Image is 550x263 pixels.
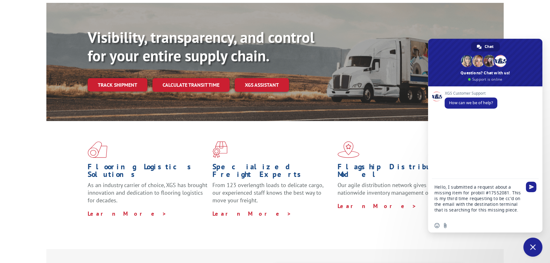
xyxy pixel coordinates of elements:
[88,78,147,91] a: Track shipment
[88,181,207,204] span: As an industry carrier of choice, XGS has brought innovation and dedication to flooring logistics...
[88,210,167,217] a: Learn More >
[212,163,332,181] h1: Specialized Freight Experts
[88,141,107,158] img: xgs-icon-total-supply-chain-intelligence-red
[338,181,454,196] span: Our agile distribution network gives you nationwide inventory management on demand.
[523,238,542,257] div: Close chat
[434,223,439,228] span: Insert an emoji
[88,163,208,181] h1: Flooring Logistics Solutions
[212,141,227,158] img: xgs-icon-focused-on-flooring-red
[485,42,493,51] span: Chat
[471,42,500,51] div: Chat
[88,27,314,65] b: Visibility, transparency, and control for your entire supply chain.
[212,210,292,217] a: Learn More >
[338,141,359,158] img: xgs-icon-flagship-distribution-model-red
[338,163,458,181] h1: Flagship Distribution Model
[212,181,332,210] p: From 123 overlength loads to delicate cargo, our experienced staff knows the best way to move you...
[526,182,536,192] span: Send
[434,184,522,219] textarea: Compose your message...
[445,91,497,96] span: XGS Customer Support
[235,78,289,92] a: XGS ASSISTANT
[449,100,493,105] span: How can we be of help?
[152,78,230,92] a: Calculate transit time
[443,223,448,228] span: Send a file
[338,202,417,210] a: Learn More >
